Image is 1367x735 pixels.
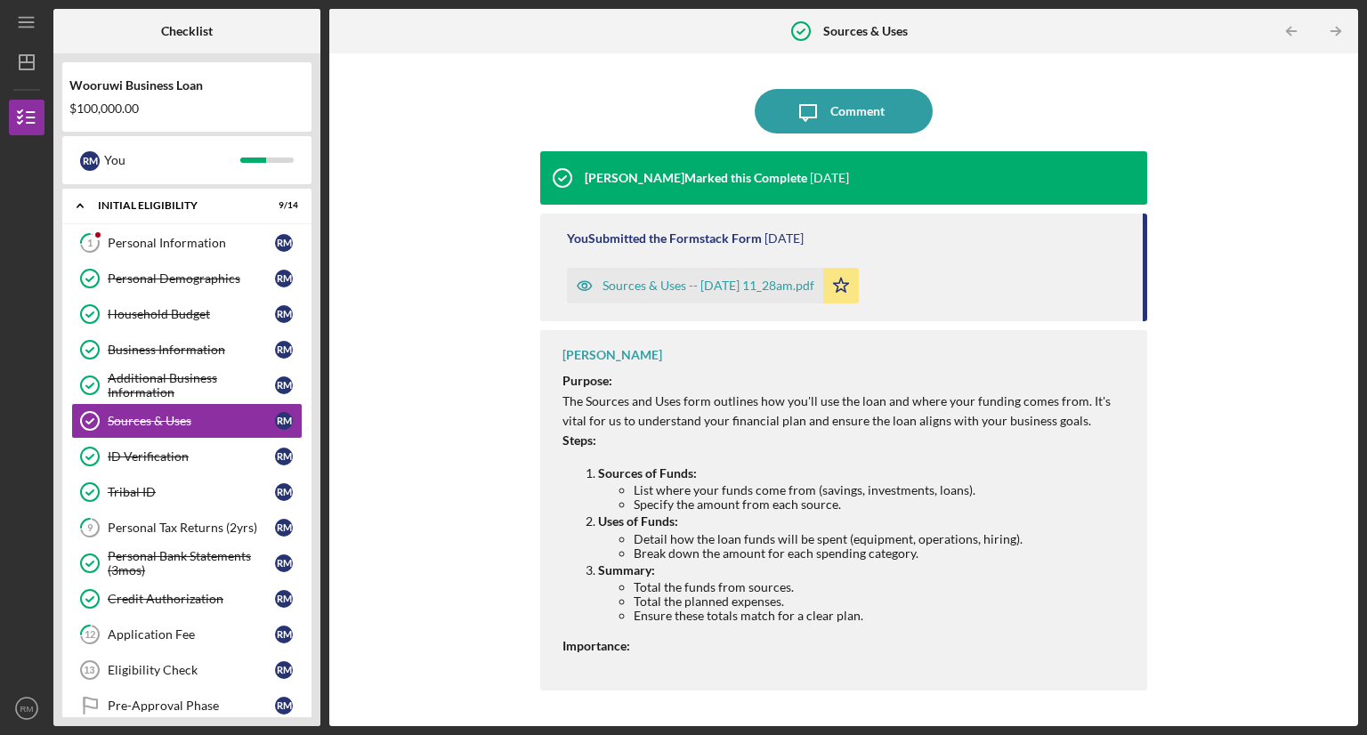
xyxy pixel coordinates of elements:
[634,546,1129,561] li: Break down the amount for each spending category.
[275,483,293,501] div: R M
[562,638,630,653] strong: Importance:
[275,554,293,572] div: R M
[104,145,240,175] div: You
[275,590,293,608] div: R M
[275,270,293,287] div: R M
[108,236,275,250] div: Personal Information
[275,626,293,643] div: R M
[598,668,1129,682] li: Helps us assess your financial strategy and project feasibility.
[634,483,1129,497] li: List where your funds come from (savings, investments, loans).
[275,448,293,465] div: R M
[562,373,612,388] strong: Purpose:
[71,545,303,581] a: Personal Bank Statements (3mos)RM
[108,549,275,577] div: Personal Bank Statements (3mos)
[764,231,804,246] time: 2024-10-28 15:28
[71,261,303,296] a: Personal DemographicsRM
[567,231,762,246] div: You Submitted the Formstack Form
[634,532,1129,546] li: Detail how the loan funds will be spent (equipment, operations, hiring).
[108,521,275,535] div: Personal Tax Returns (2yrs)
[810,171,849,185] time: 2024-10-31 18:01
[634,497,1129,512] li: Specify the amount from each source.
[275,234,293,252] div: R M
[108,663,275,677] div: Eligibility Check
[598,465,697,481] strong: Sources of Funds:
[71,474,303,510] a: Tribal IDRM
[275,697,293,715] div: R M
[634,594,1129,609] li: Total the planned expenses.
[275,376,293,394] div: R M
[108,307,275,321] div: Household Budget
[87,238,93,249] tspan: 1
[567,268,859,303] button: Sources & Uses -- [DATE] 11_28am.pdf
[71,652,303,688] a: 13Eligibility CheckRM
[108,414,275,428] div: Sources & Uses
[9,691,44,726] button: RM
[585,171,807,185] div: [PERSON_NAME] Marked this Complete
[755,89,933,133] button: Comment
[823,24,908,38] b: Sources & Uses
[71,581,303,617] a: Credit AuthorizationRM
[562,432,596,448] strong: Steps:
[108,371,275,400] div: Additional Business Information
[71,296,303,332] a: Household BudgetRM
[161,24,213,38] b: Checklist
[108,592,275,606] div: Credit Authorization
[562,392,1129,432] p: The Sources and Uses form outlines how you'll use the loan and where your funding comes from. It'...
[71,688,303,723] a: Pre-Approval PhaseRM
[108,485,275,499] div: Tribal ID
[69,78,304,93] div: Wooruwi Business Loan
[84,665,94,675] tspan: 13
[598,513,678,529] strong: Uses of Funds:
[603,279,814,293] div: Sources & Uses -- [DATE] 11_28am.pdf
[598,562,655,577] strong: Summary:
[830,89,885,133] div: Comment
[85,629,95,641] tspan: 12
[275,519,293,537] div: R M
[71,510,303,545] a: 9Personal Tax Returns (2yrs)RM
[71,332,303,367] a: Business InformationRM
[275,412,293,430] div: R M
[80,151,100,171] div: R M
[275,661,293,679] div: R M
[108,343,275,357] div: Business Information
[71,367,303,403] a: Additional Business InformationRM
[275,305,293,323] div: R M
[266,200,298,211] div: 9 / 14
[562,348,662,362] div: [PERSON_NAME]
[69,101,304,116] div: $100,000.00
[71,617,303,652] a: 12Application FeeRM
[98,200,254,211] div: Initial Eligibility
[275,341,293,359] div: R M
[634,609,1129,623] li: Ensure these totals match for a clear plan.
[634,580,1129,594] li: Total the funds from sources.
[71,225,303,261] a: 1Personal InformationRM
[108,627,275,642] div: Application Fee
[108,699,275,713] div: Pre-Approval Phase
[20,704,34,714] text: RM
[71,439,303,474] a: ID VerificationRM
[108,271,275,286] div: Personal Demographics
[87,522,93,534] tspan: 9
[71,403,303,439] a: Sources & UsesRM
[108,449,275,464] div: ID Verification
